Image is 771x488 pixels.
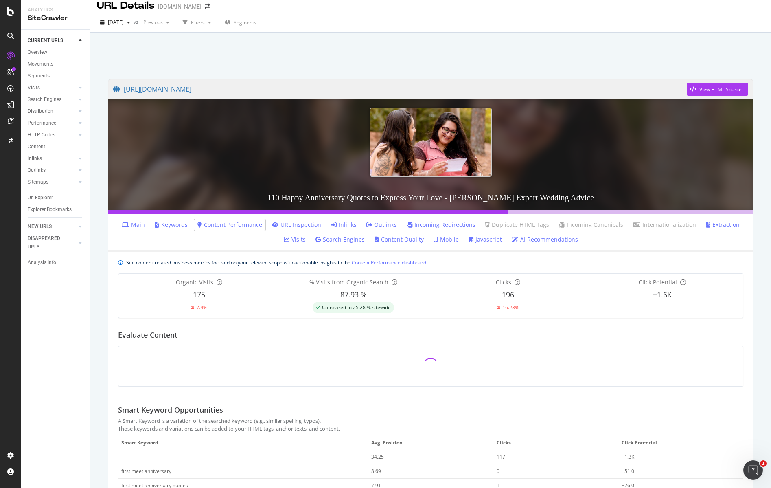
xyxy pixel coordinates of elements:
h2: Evaluate Content [118,331,177,339]
button: Filters [180,16,215,29]
a: [URL][DOMAIN_NAME] [113,79,687,99]
div: info banner [118,258,743,267]
div: Analysis Info [28,258,56,267]
div: Search Engines [28,95,61,104]
button: Segments [221,16,260,29]
button: Previous [140,16,173,29]
span: 2025 Sep. 19th [108,19,124,26]
span: 175 [193,290,205,299]
div: Overview [28,48,47,57]
span: Clicks [496,278,511,286]
h3: 110 Happy Anniversary Quotes to Express Your Love - [PERSON_NAME] Expert Wedding Advice [108,185,753,210]
a: Extraction [706,221,740,229]
a: URL Inspection [272,221,321,229]
a: Url Explorer [28,193,84,202]
button: View HTML Source [687,83,748,96]
span: 196 [502,290,514,299]
a: Distribution [28,107,76,116]
a: Search Engines [28,95,76,104]
a: Visits [284,235,306,244]
a: Inlinks [28,154,76,163]
div: Distribution [28,107,53,116]
div: Outlinks [28,166,46,175]
div: +51.0 [622,468,728,475]
span: +1.6K [653,290,672,299]
a: Duplicate HTML Tags [485,221,549,229]
span: 1 [760,460,767,467]
div: 117 [497,453,603,461]
a: NEW URLS [28,222,76,231]
a: Content Quality [375,235,424,244]
div: arrow-right-arrow-left [205,4,210,9]
a: Incoming Redirections [407,221,475,229]
div: Inlinks [28,154,42,163]
a: Content Performance [197,221,262,229]
a: AI Recommendations [512,235,578,244]
a: Outlinks [28,166,76,175]
div: A Smart Keyword is a variation of the searched keyword (e.g., similar spelling, typos). Those key... [118,417,743,432]
a: Internationalization [633,221,696,229]
h2: Smart Keyword Opportunities [118,406,223,414]
div: +1.3K [622,453,728,461]
button: [DATE] [97,16,134,29]
a: DISAPPEARED URLS [28,234,76,251]
div: HTTP Codes [28,131,55,139]
a: Sitemaps [28,178,76,187]
a: Overview [28,48,84,57]
a: Outlinks [366,221,397,229]
a: Mobile [434,235,459,244]
span: Organic Visits [176,278,213,286]
div: Sitemaps [28,178,48,187]
a: Inlinks [331,221,357,229]
a: HTTP Codes [28,131,76,139]
div: 0 [497,468,603,475]
div: Analytics [28,7,83,13]
span: vs [134,18,140,25]
div: Segments [28,72,50,80]
div: first meet anniversary [121,468,171,475]
span: Clicks [497,439,613,446]
a: Content [28,143,84,151]
div: Filters [191,19,205,26]
span: 87.93 % [340,290,367,299]
div: Content [28,143,45,151]
div: CURRENT URLS [28,36,63,45]
iframe: Intercom live chat [743,460,763,480]
div: - [121,453,341,461]
div: DISAPPEARED URLS [28,234,69,251]
div: Movements [28,60,53,68]
div: 16.23% [502,303,519,311]
a: Explorer Bookmarks [28,205,84,214]
span: Click Potential [639,278,677,286]
div: Performance [28,119,56,127]
div: Visits [28,84,40,92]
div: [DOMAIN_NAME] [158,2,202,11]
a: Performance [28,119,76,127]
span: Segments [234,19,256,26]
a: Search Engines [315,235,365,244]
span: Previous [140,19,163,26]
span: % Visits from Organic Search [309,278,388,286]
a: Movements [28,60,84,68]
a: CURRENT URLS [28,36,76,45]
div: 34.25 [371,453,478,461]
div: See content-related business metrics focused on your relevant scope with actionable insights in the [126,258,427,267]
div: success label [313,302,394,313]
a: Javascript [469,235,502,244]
span: Smart Keyword [121,439,363,446]
span: Avg. Position [371,439,488,446]
div: 7.4% [196,303,208,311]
div: Url Explorer [28,193,53,202]
div: Explorer Bookmarks [28,205,72,214]
a: Segments [28,72,84,80]
img: 110 Happy Anniversary Quotes to Express Your Love - Zola Expert Wedding Advice [370,108,492,177]
div: SiteCrawler [28,13,83,23]
a: Incoming Canonicals [559,221,623,229]
a: Main [122,221,145,229]
a: Keywords [155,221,188,229]
a: Analysis Info [28,258,84,267]
a: Content Performance dashboard. [352,258,427,267]
span: Compared to 25.28 % sitewide [322,305,391,310]
div: View HTML Source [699,86,742,93]
a: Visits [28,84,76,92]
